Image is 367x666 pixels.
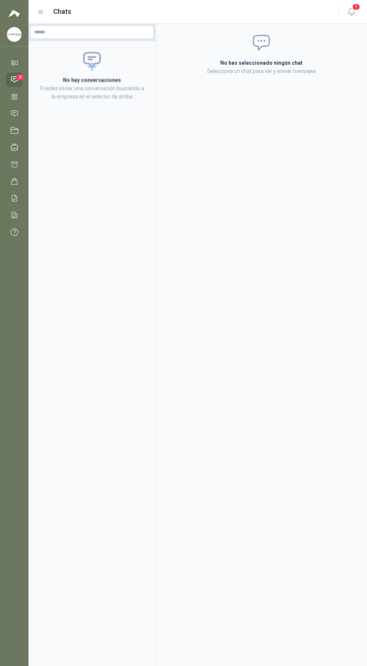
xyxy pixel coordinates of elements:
[9,9,20,18] img: Logo peakr
[7,27,21,42] img: Company Logo
[352,3,360,10] span: 1
[16,74,24,80] span: 3
[165,59,358,67] h2: No has seleccionado ningún chat
[53,6,71,17] h1: Chats
[345,5,358,19] button: 1
[6,73,22,86] a: 3
[165,67,358,75] p: Selecciona un chat para ver y enviar mensajes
